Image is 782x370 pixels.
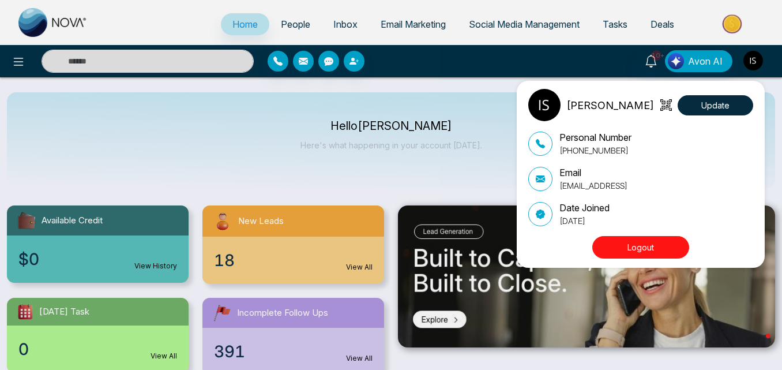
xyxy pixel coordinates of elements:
iframe: Intercom live chat [743,331,770,358]
button: Logout [592,236,689,259]
p: Date Joined [559,201,610,215]
p: Personal Number [559,130,631,144]
p: [DATE] [559,215,610,227]
button: Update [678,95,753,115]
p: [PERSON_NAME] [566,98,654,113]
p: Email [559,166,627,180]
p: [EMAIL_ADDRESS] [559,180,627,192]
p: [PHONE_NUMBER] [559,144,631,156]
